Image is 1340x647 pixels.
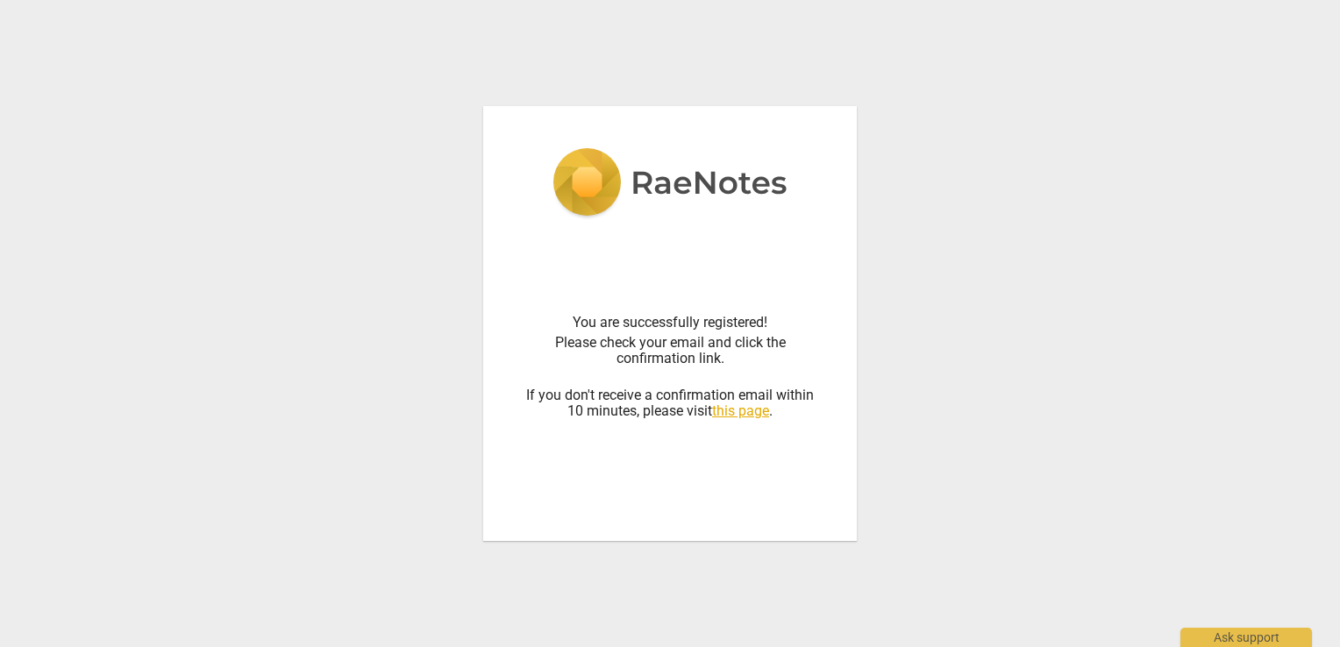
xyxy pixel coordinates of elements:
div: If you don't receive a confirmation email within 10 minutes, please visit . [525,372,815,420]
a: this page [712,402,769,419]
img: 5ac2273c67554f335776073100b6d88f.svg [552,148,788,220]
div: You are successfully registered! [525,315,815,331]
div: Please check your email and click the confirmation link. [525,335,815,367]
div: Ask support [1180,628,1312,647]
